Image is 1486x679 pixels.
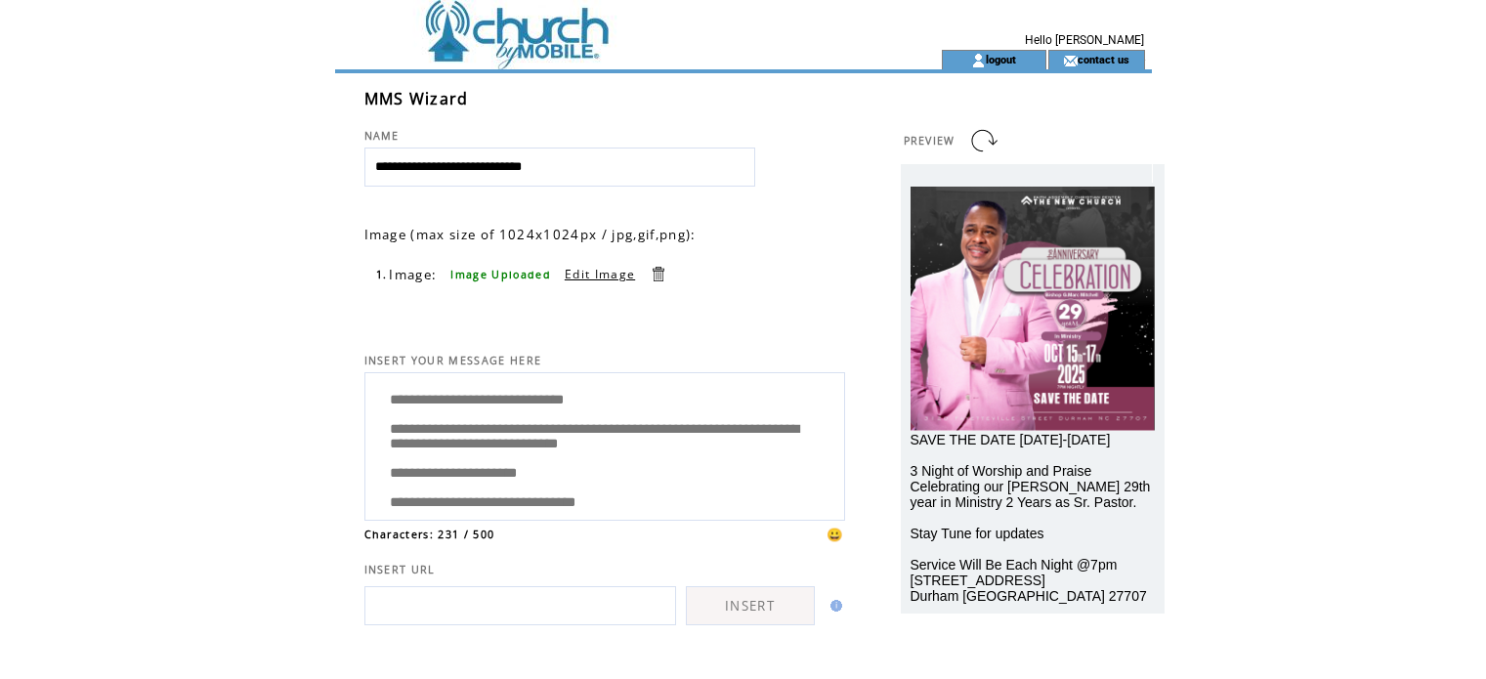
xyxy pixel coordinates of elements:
[376,268,388,281] span: 1.
[986,53,1016,65] a: logout
[364,563,436,576] span: INSERT URL
[565,266,635,282] a: Edit Image
[971,53,986,68] img: account_icon.gif
[825,600,842,612] img: help.gif
[364,528,495,541] span: Characters: 231 / 500
[364,226,697,243] span: Image (max size of 1024x1024px / jpg,gif,png):
[686,586,815,625] a: INSERT
[904,134,955,148] span: PREVIEW
[364,129,400,143] span: NAME
[364,88,469,109] span: MMS Wizard
[1078,53,1129,65] a: contact us
[1025,33,1144,47] span: Hello [PERSON_NAME]
[1063,53,1078,68] img: contact_us_icon.gif
[911,432,1151,604] span: SAVE THE DATE [DATE]-[DATE] 3 Night of Worship and Praise Celebrating our [PERSON_NAME] 29th year...
[827,526,844,543] span: 😀
[389,266,437,283] span: Image:
[649,265,667,283] a: Delete this item
[364,354,542,367] span: INSERT YOUR MESSAGE HERE
[450,268,551,281] span: Image Uploaded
